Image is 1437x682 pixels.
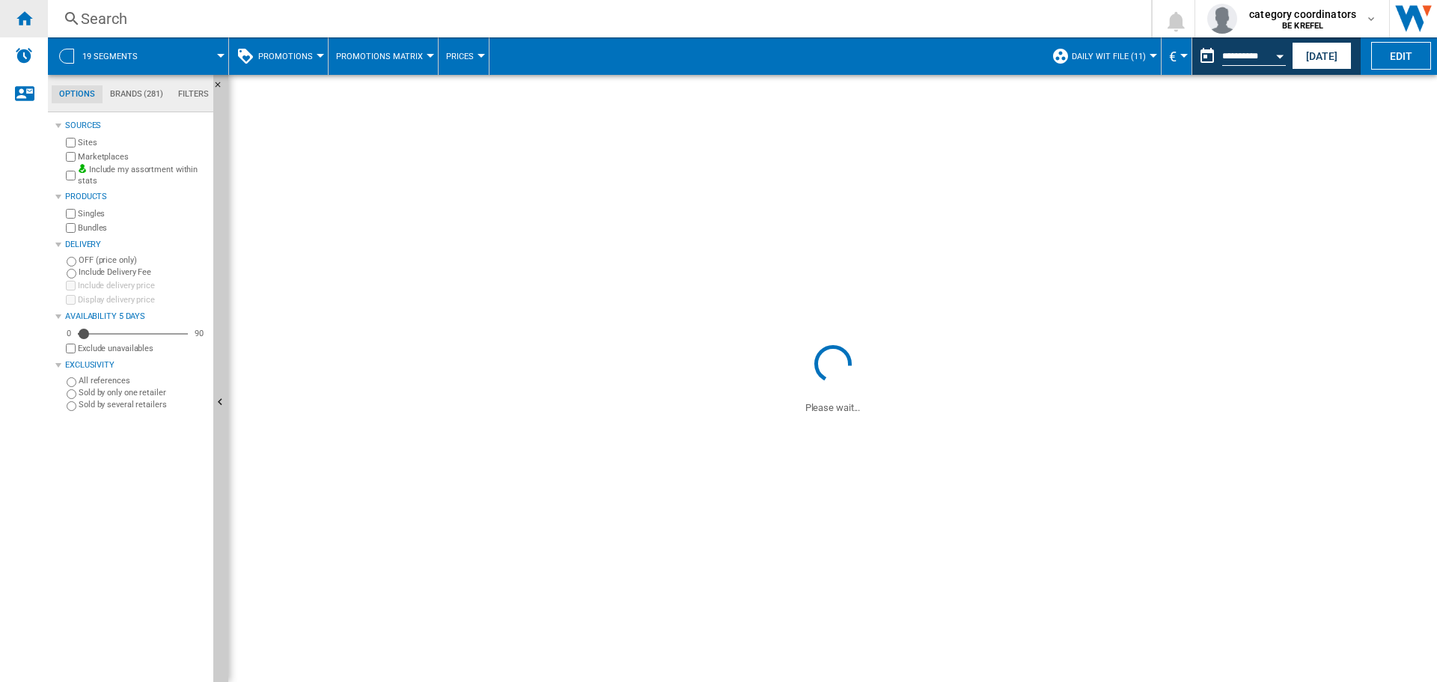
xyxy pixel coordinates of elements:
[66,295,76,305] input: Display delivery price
[1052,37,1153,75] div: Daily WIT File (11)
[66,281,76,290] input: Include delivery price
[79,387,207,398] label: Sold by only one retailer
[805,402,861,413] ng-transclude: Please wait...
[55,37,221,75] div: 19 segments
[213,75,231,102] button: Hide
[1266,40,1293,67] button: Open calendar
[446,52,474,61] span: Prices
[1162,37,1192,75] md-menu: Currency
[52,85,103,103] md-tab-item: Options
[1169,49,1177,64] span: €
[1371,42,1431,70] button: Edit
[65,311,207,323] div: Availability 5 Days
[1207,4,1237,34] img: profile.jpg
[78,137,207,148] label: Sites
[67,401,76,411] input: Sold by several retailers
[78,222,207,234] label: Bundles
[1192,37,1289,75] div: This report is based on a date in the past.
[336,37,430,75] button: Promotions Matrix
[82,37,153,75] button: 19 segments
[82,52,138,61] span: 19 segments
[67,269,76,278] input: Include Delivery Fee
[63,328,75,339] div: 0
[1072,52,1146,61] span: Daily WIT File (11)
[66,209,76,219] input: Singles
[78,294,207,305] label: Display delivery price
[78,164,87,173] img: mysite-bg-18x18.png
[65,191,207,203] div: Products
[67,389,76,399] input: Sold by only one retailer
[103,85,171,103] md-tab-item: Brands (281)
[78,343,207,354] label: Exclude unavailables
[258,52,313,61] span: Promotions
[81,8,1112,29] div: Search
[1282,21,1323,31] b: BE KREFEL
[78,280,207,291] label: Include delivery price
[79,267,207,278] label: Include Delivery Fee
[1249,7,1356,22] span: category coordinators
[65,239,207,251] div: Delivery
[67,257,76,267] input: OFF (price only)
[336,52,423,61] span: Promotions Matrix
[66,138,76,147] input: Sites
[1072,37,1153,75] button: Daily WIT File (11)
[65,359,207,371] div: Exclusivity
[66,166,76,185] input: Include my assortment within stats
[78,151,207,162] label: Marketplaces
[237,37,320,75] div: Promotions
[79,399,207,410] label: Sold by several retailers
[78,164,207,187] label: Include my assortment within stats
[66,344,76,353] input: Display delivery price
[171,85,216,103] md-tab-item: Filters
[66,152,76,162] input: Marketplaces
[79,255,207,266] label: OFF (price only)
[258,37,320,75] button: Promotions
[67,377,76,387] input: All references
[191,328,207,339] div: 90
[65,120,207,132] div: Sources
[78,326,188,341] md-slider: Availability
[1192,41,1222,71] button: md-calendar
[1169,37,1184,75] button: €
[446,37,481,75] button: Prices
[15,46,33,64] img: alerts-logo.svg
[66,223,76,233] input: Bundles
[79,375,207,386] label: All references
[1292,42,1352,70] button: [DATE]
[78,208,207,219] label: Singles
